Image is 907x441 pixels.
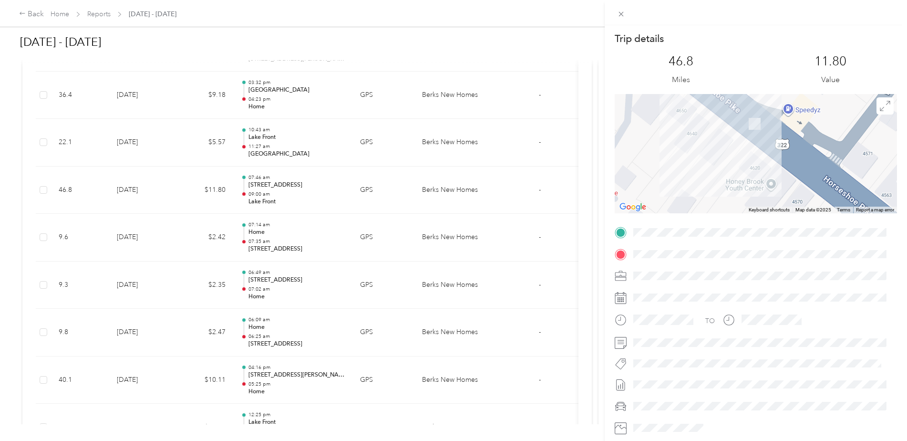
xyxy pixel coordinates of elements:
a: Open this area in Google Maps (opens a new window) [617,201,649,213]
p: 11.80 [814,54,846,69]
div: TO [705,316,715,326]
span: Map data ©2025 [795,207,831,212]
iframe: Everlance-gr Chat Button Frame [854,388,907,441]
p: 46.8 [669,54,693,69]
p: Miles [672,74,690,86]
a: Report a map error [856,207,894,212]
p: Value [821,74,840,86]
p: Trip details [615,32,664,45]
img: Google [617,201,649,213]
a: Terms (opens in new tab) [837,207,850,212]
button: Keyboard shortcuts [749,207,790,213]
